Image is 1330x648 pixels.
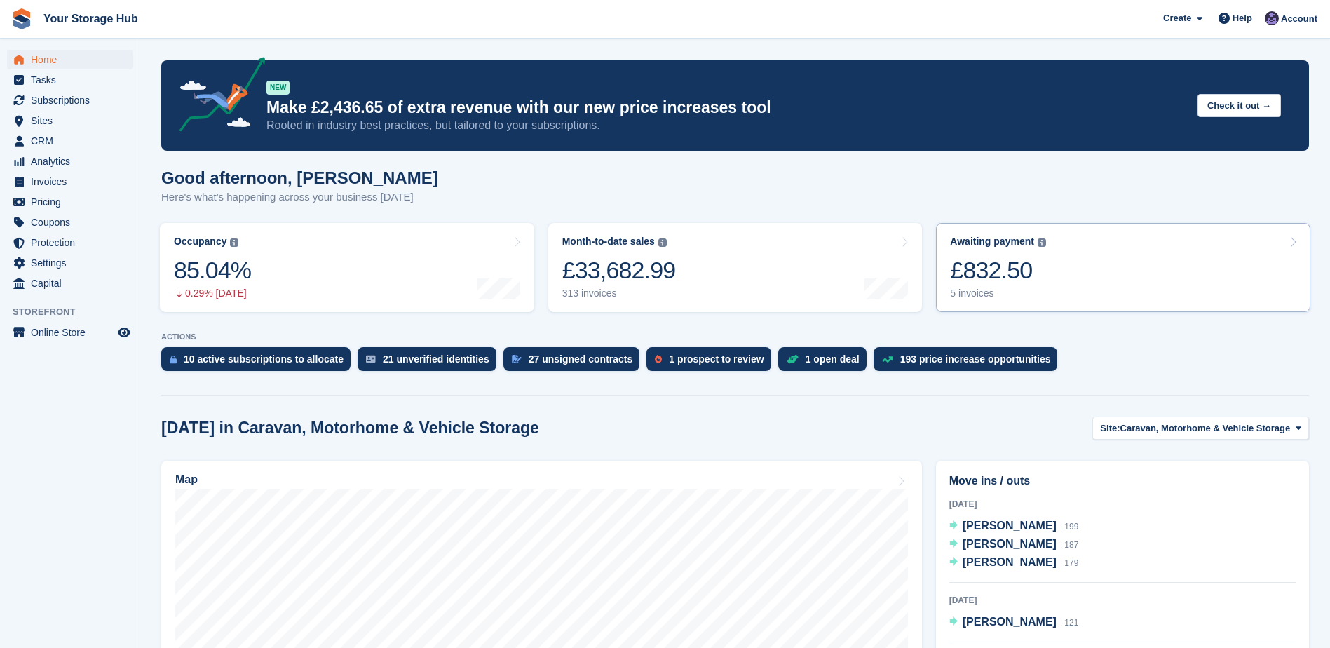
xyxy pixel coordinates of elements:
[175,473,198,486] h2: Map
[168,57,266,137] img: price-adjustments-announcement-icon-8257ccfd72463d97f412b2fc003d46551f7dbcb40ab6d574587a9cd5c0d94...
[31,233,115,252] span: Protection
[7,111,133,130] a: menu
[161,332,1309,342] p: ACTIONS
[161,168,438,187] h1: Good afternoon, [PERSON_NAME]
[936,223,1310,312] a: Awaiting payment £832.50 5 invoices
[963,616,1057,628] span: [PERSON_NAME]
[13,305,140,319] span: Storefront
[949,594,1296,607] div: [DATE]
[778,347,874,378] a: 1 open deal
[383,353,489,365] div: 21 unverified identities
[7,50,133,69] a: menu
[31,50,115,69] span: Home
[31,192,115,212] span: Pricing
[184,353,344,365] div: 10 active subscriptions to allocate
[31,172,115,191] span: Invoices
[7,233,133,252] a: menu
[658,238,667,247] img: icon-info-grey-7440780725fd019a000dd9b08b2336e03edf1995a4989e88bcd33f0948082b44.svg
[963,538,1057,550] span: [PERSON_NAME]
[655,355,662,363] img: prospect-51fa495bee0391a8d652442698ab0144808aea92771e9ea1ae160a38d050c398.svg
[949,498,1296,511] div: [DATE]
[949,614,1079,632] a: [PERSON_NAME] 121
[7,212,133,232] a: menu
[31,323,115,342] span: Online Store
[7,323,133,342] a: menu
[529,353,633,365] div: 27 unsigned contracts
[503,347,647,378] a: 27 unsigned contracts
[31,70,115,90] span: Tasks
[950,236,1034,248] div: Awaiting payment
[38,7,144,30] a: Your Storage Hub
[950,288,1046,299] div: 5 invoices
[174,256,251,285] div: 85.04%
[358,347,503,378] a: 21 unverified identities
[1064,618,1078,628] span: 121
[1064,540,1078,550] span: 187
[174,288,251,299] div: 0.29% [DATE]
[900,353,1051,365] div: 193 price increase opportunities
[787,354,799,364] img: deal-1b604bf984904fb50ccaf53a9ad4b4a5d6e5aea283cecdc64d6e3604feb123c2.svg
[1064,522,1078,532] span: 199
[230,238,238,247] img: icon-info-grey-7440780725fd019a000dd9b08b2336e03edf1995a4989e88bcd33f0948082b44.svg
[963,556,1057,568] span: [PERSON_NAME]
[161,347,358,378] a: 10 active subscriptions to allocate
[266,97,1186,118] p: Make £2,436.65 of extra revenue with our new price increases tool
[874,347,1065,378] a: 193 price increase opportunities
[562,288,676,299] div: 313 invoices
[174,236,226,248] div: Occupancy
[1038,238,1046,247] img: icon-info-grey-7440780725fd019a000dd9b08b2336e03edf1995a4989e88bcd33f0948082b44.svg
[160,223,534,312] a: Occupancy 85.04% 0.29% [DATE]
[806,353,860,365] div: 1 open deal
[1092,417,1309,440] button: Site: Caravan, Motorhome & Vehicle Storage
[562,236,655,248] div: Month-to-date sales
[7,274,133,293] a: menu
[1163,11,1191,25] span: Create
[7,151,133,171] a: menu
[646,347,778,378] a: 1 prospect to review
[11,8,32,29] img: stora-icon-8386f47178a22dfd0bd8f6a31ec36ba5ce8667c1dd55bd0f319d3a0aa187defe.svg
[1265,11,1279,25] img: Liam Beddard
[1100,421,1120,436] span: Site:
[950,256,1046,285] div: £832.50
[949,536,1079,554] a: [PERSON_NAME] 187
[949,473,1296,490] h2: Move ins / outs
[963,520,1057,532] span: [PERSON_NAME]
[31,253,115,273] span: Settings
[7,90,133,110] a: menu
[116,324,133,341] a: Preview store
[1197,94,1281,117] button: Check it out →
[1281,12,1317,26] span: Account
[548,223,923,312] a: Month-to-date sales £33,682.99 313 invoices
[7,192,133,212] a: menu
[1120,421,1291,436] span: Caravan, Motorhome & Vehicle Storage
[31,131,115,151] span: CRM
[266,81,290,95] div: NEW
[1233,11,1252,25] span: Help
[562,256,676,285] div: £33,682.99
[31,212,115,232] span: Coupons
[31,111,115,130] span: Sites
[1064,558,1078,568] span: 179
[31,274,115,293] span: Capital
[7,70,133,90] a: menu
[31,90,115,110] span: Subscriptions
[161,189,438,205] p: Here's what's happening across your business [DATE]
[31,151,115,171] span: Analytics
[161,419,539,438] h2: [DATE] in Caravan, Motorhome & Vehicle Storage
[949,554,1079,572] a: [PERSON_NAME] 179
[7,253,133,273] a: menu
[882,356,893,363] img: price_increase_opportunities-93ffe204e8149a01c8c9dc8f82e8f89637d9d84a8eef4429ea346261dce0b2c0.svg
[170,355,177,364] img: active_subscription_to_allocate_icon-d502201f5373d7db506a760aba3b589e785aa758c864c3986d89f69b8ff3...
[949,518,1079,536] a: [PERSON_NAME] 199
[7,131,133,151] a: menu
[669,353,764,365] div: 1 prospect to review
[366,355,376,363] img: verify_identity-adf6edd0f0f0b5bbfe63781bf79b02c33cf7c696d77639b501bdc392416b5a36.svg
[266,118,1186,133] p: Rooted in industry best practices, but tailored to your subscriptions.
[512,355,522,363] img: contract_signature_icon-13c848040528278c33f63329250d36e43548de30e8caae1d1a13099fd9432cc5.svg
[7,172,133,191] a: menu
